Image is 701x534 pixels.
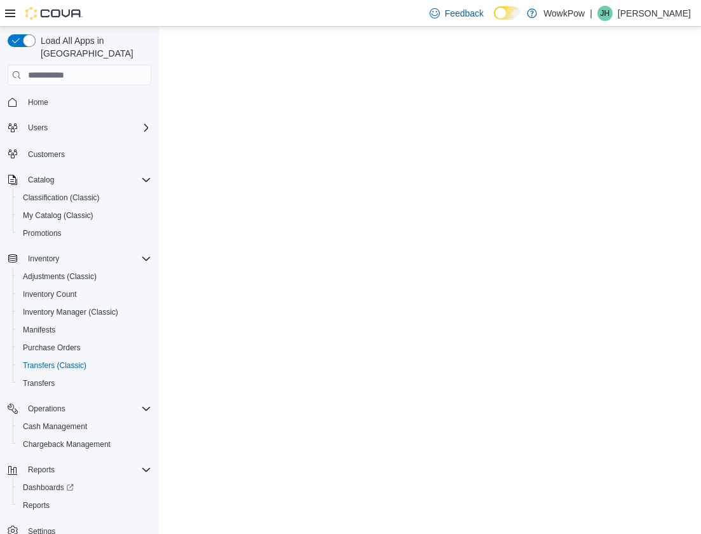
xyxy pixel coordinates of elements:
[13,496,156,514] button: Reports
[28,149,65,160] span: Customers
[23,94,151,110] span: Home
[23,325,55,335] span: Manifests
[25,7,83,20] img: Cova
[28,465,55,475] span: Reports
[18,305,123,320] a: Inventory Manager (Classic)
[23,401,71,416] button: Operations
[18,498,151,513] span: Reports
[28,254,59,264] span: Inventory
[18,322,151,338] span: Manifests
[23,193,100,203] span: Classification (Classic)
[23,95,53,110] a: Home
[18,358,92,373] a: Transfers (Classic)
[3,461,156,479] button: Reports
[23,210,93,221] span: My Catalog (Classic)
[3,144,156,163] button: Customers
[3,119,156,137] button: Users
[18,340,86,355] a: Purchase Orders
[23,228,62,238] span: Promotions
[28,123,48,133] span: Users
[23,251,64,266] button: Inventory
[23,289,77,299] span: Inventory Count
[23,147,70,162] a: Customers
[18,437,151,452] span: Chargeback Management
[18,376,151,391] span: Transfers
[23,401,151,416] span: Operations
[18,287,82,302] a: Inventory Count
[36,34,151,60] span: Load All Apps in [GEOGRAPHIC_DATA]
[18,269,151,284] span: Adjustments (Classic)
[28,175,54,185] span: Catalog
[23,483,74,493] span: Dashboards
[23,462,60,477] button: Reports
[23,120,151,135] span: Users
[13,224,156,242] button: Promotions
[23,378,55,388] span: Transfers
[3,250,156,268] button: Inventory
[18,208,151,223] span: My Catalog (Classic)
[18,437,116,452] a: Chargeback Management
[13,321,156,339] button: Manifests
[23,343,81,353] span: Purchase Orders
[28,97,48,107] span: Home
[597,6,613,21] div: Jenny Hart
[18,226,151,241] span: Promotions
[13,207,156,224] button: My Catalog (Classic)
[23,172,151,188] span: Catalog
[618,6,691,21] p: [PERSON_NAME]
[18,480,79,495] a: Dashboards
[18,480,151,495] span: Dashboards
[590,6,592,21] p: |
[18,305,151,320] span: Inventory Manager (Classic)
[13,374,156,392] button: Transfers
[23,439,111,449] span: Chargeback Management
[13,303,156,321] button: Inventory Manager (Classic)
[18,322,60,338] a: Manifests
[18,376,60,391] a: Transfers
[13,339,156,357] button: Purchase Orders
[13,418,156,435] button: Cash Management
[18,226,67,241] a: Promotions
[23,172,59,188] button: Catalog
[18,340,151,355] span: Purchase Orders
[23,146,151,161] span: Customers
[28,404,65,414] span: Operations
[13,268,156,285] button: Adjustments (Classic)
[23,360,86,371] span: Transfers (Classic)
[601,6,610,21] span: JH
[23,421,87,432] span: Cash Management
[18,498,55,513] a: Reports
[18,419,151,434] span: Cash Management
[18,190,151,205] span: Classification (Classic)
[23,251,151,266] span: Inventory
[425,1,489,26] a: Feedback
[23,271,97,282] span: Adjustments (Classic)
[494,6,521,20] input: Dark Mode
[18,190,105,205] a: Classification (Classic)
[13,189,156,207] button: Classification (Classic)
[3,400,156,418] button: Operations
[13,479,156,496] a: Dashboards
[18,287,151,302] span: Inventory Count
[23,462,151,477] span: Reports
[543,6,585,21] p: WowkPow
[23,500,50,510] span: Reports
[23,307,118,317] span: Inventory Manager (Classic)
[18,358,151,373] span: Transfers (Classic)
[18,419,92,434] a: Cash Management
[445,7,484,20] span: Feedback
[23,120,53,135] button: Users
[18,208,99,223] a: My Catalog (Classic)
[13,285,156,303] button: Inventory Count
[18,269,102,284] a: Adjustments (Classic)
[13,435,156,453] button: Chargeback Management
[3,93,156,111] button: Home
[3,171,156,189] button: Catalog
[13,357,156,374] button: Transfers (Classic)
